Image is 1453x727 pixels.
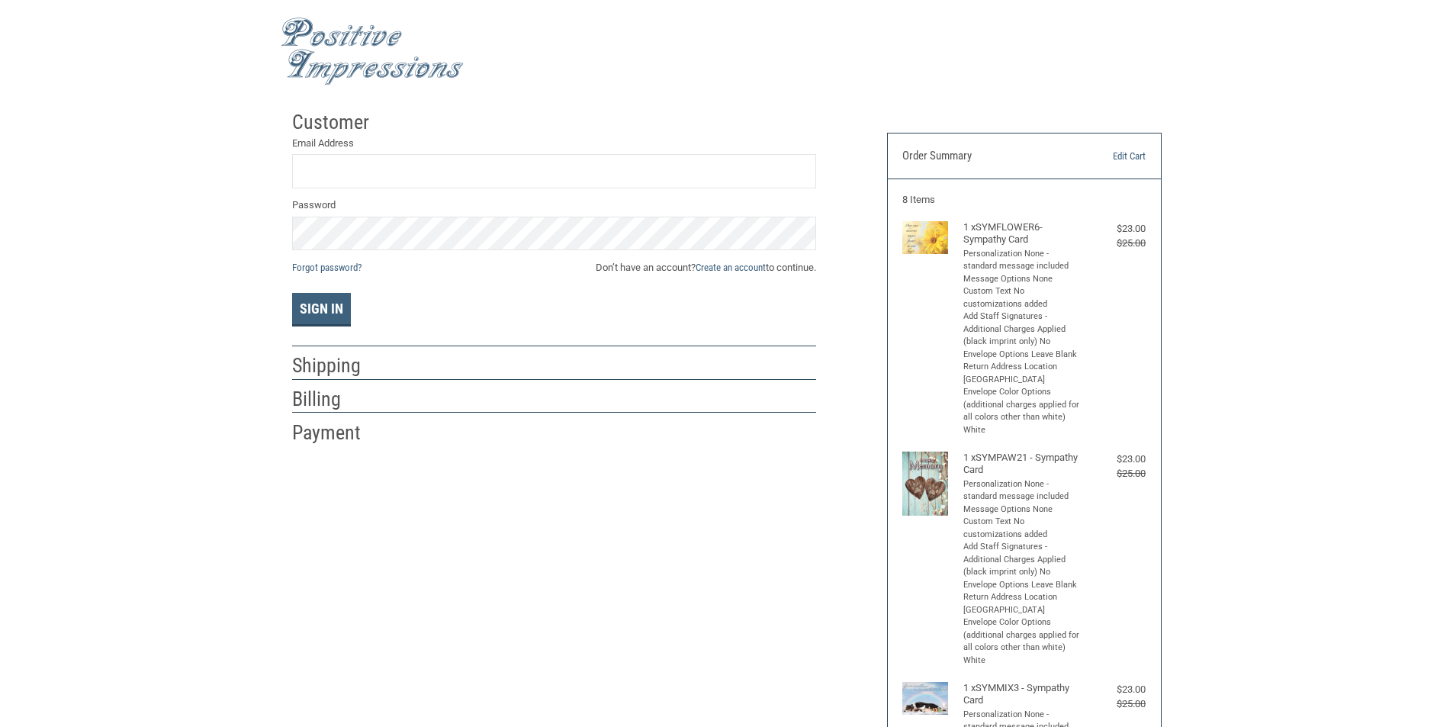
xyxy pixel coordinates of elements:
div: $23.00 [1085,682,1146,697]
li: Return Address Location [GEOGRAPHIC_DATA] [963,591,1082,616]
h3: Order Summary [902,149,1068,164]
li: Envelope Options Leave Blank [963,579,1082,592]
div: $25.00 [1085,466,1146,481]
div: $25.00 [1085,696,1146,712]
h4: 1 x SYMFLOWER6- Sympathy Card [963,221,1082,246]
h3: 8 Items [902,194,1146,206]
li: Return Address Location [GEOGRAPHIC_DATA] [963,361,1082,386]
h2: Customer [292,110,381,135]
button: Sign In [292,293,351,327]
li: Envelope Color Options (additional charges applied for all colors other than white) White [963,616,1082,667]
li: Personalization None - standard message included [963,248,1082,273]
li: Envelope Color Options (additional charges applied for all colors other than white) White [963,386,1082,436]
a: Create an account [696,262,766,273]
img: Positive Impressions [281,18,464,85]
span: Don’t have an account? to continue. [596,260,816,275]
label: Email Address [292,136,816,151]
div: $23.00 [1085,221,1146,236]
h2: Payment [292,420,381,446]
li: Envelope Options Leave Blank [963,349,1082,362]
a: Forgot password? [292,262,362,273]
h2: Shipping [292,353,381,378]
div: $25.00 [1085,236,1146,251]
a: Edit Cart [1068,149,1146,164]
li: Custom Text No customizations added [963,516,1082,541]
li: Message Options None [963,503,1082,516]
li: Add Staff Signatures - Additional Charges Applied (black imprint only) No [963,310,1082,349]
label: Password [292,198,816,213]
div: $23.00 [1085,452,1146,467]
li: Personalization None - standard message included [963,478,1082,503]
h4: 1 x SYMPAW21 - Sympathy Card [963,452,1082,477]
h4: 1 x SYMMIX3 - Sympathy Card [963,682,1082,707]
li: Custom Text No customizations added [963,285,1082,310]
li: Message Options None [963,273,1082,286]
h2: Billing [292,387,381,412]
li: Add Staff Signatures - Additional Charges Applied (black imprint only) No [963,541,1082,579]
